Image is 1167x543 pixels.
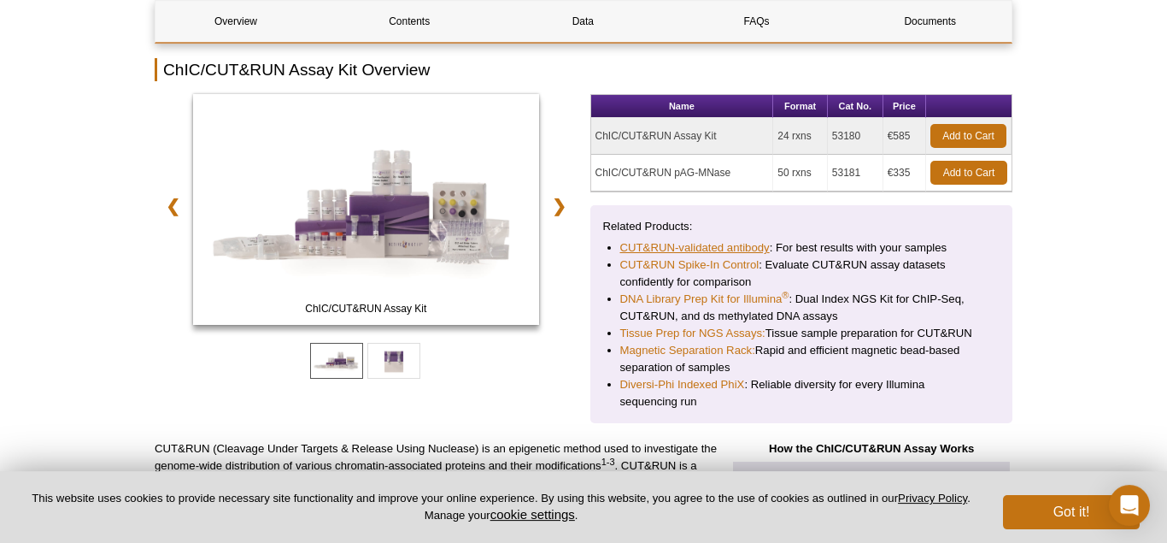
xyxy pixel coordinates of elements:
[155,1,316,42] a: Overview
[196,300,535,317] span: ChIC/CUT&RUN Assay Kit
[27,491,975,523] p: This website uses cookies to provide necessary site functionality and improve your online experie...
[773,118,827,155] td: 24 rxns
[773,95,827,118] th: Format
[620,291,789,308] a: DNA Library Prep Kit for Illumina®
[1109,485,1150,526] div: Open Intercom Messenger
[193,94,539,330] a: ChIC/CUT&RUN Assay Kit
[883,118,926,155] td: €585
[1003,495,1140,529] button: Got it!
[329,1,490,42] a: Contents
[620,342,983,376] li: Rapid and efficient magnetic bead-based separation of samples
[620,376,983,410] li: : Reliable diversity for every Illumina sequencing run
[773,155,827,192] td: 50 rxns
[930,161,1007,185] a: Add to Cart
[620,291,983,325] li: : Dual Index NGS Kit for ChIP-Seq, CUT&RUN, and ds methylated DNA assays
[620,325,765,342] a: Tissue Prep for NGS Assays:
[620,376,745,393] a: Diversi-Phi Indexed PhiX
[828,155,883,192] td: 53181
[591,155,774,192] td: ChIC/CUT&RUN pAG-MNase
[591,118,774,155] td: ChIC/CUT&RUN Assay Kit
[620,342,755,359] a: Magnetic Separation Rack:
[603,218,1000,235] p: Related Products:
[155,186,191,226] a: ❮
[883,95,926,118] th: Price
[620,257,983,291] li: : Evaluate CUT&RUN assay datasets confidently for comparison
[677,1,837,42] a: FAQs
[828,118,883,155] td: 53180
[769,442,974,455] strong: How the ChIC/CUT&RUN Assay Works
[490,507,575,522] button: cookie settings
[883,155,926,192] td: €335
[850,1,1011,42] a: Documents
[930,124,1006,148] a: Add to Cart
[591,95,774,118] th: Name
[620,239,770,257] a: CUT&RUN-validated antibody
[898,492,967,505] a: Privacy Policy
[828,95,883,118] th: Cat No.
[502,1,663,42] a: Data
[620,325,983,342] li: Tissue sample preparation for CUT&RUN
[193,94,539,325] img: ChIC/CUT&RUN Assay Kit
[620,257,759,274] a: CUT&RUN Spike-In Control
[155,440,718,526] p: CUT&RUN (Cleavage Under Targets & Release Using Nuclease) is an epigenetic method used to investi...
[620,239,983,257] li: : For best results with your samples
[782,290,789,300] sup: ®
[155,58,1012,81] h2: ChIC/CUT&RUN Assay Kit Overview
[601,457,615,467] sup: 1-3
[541,186,578,226] a: ❯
